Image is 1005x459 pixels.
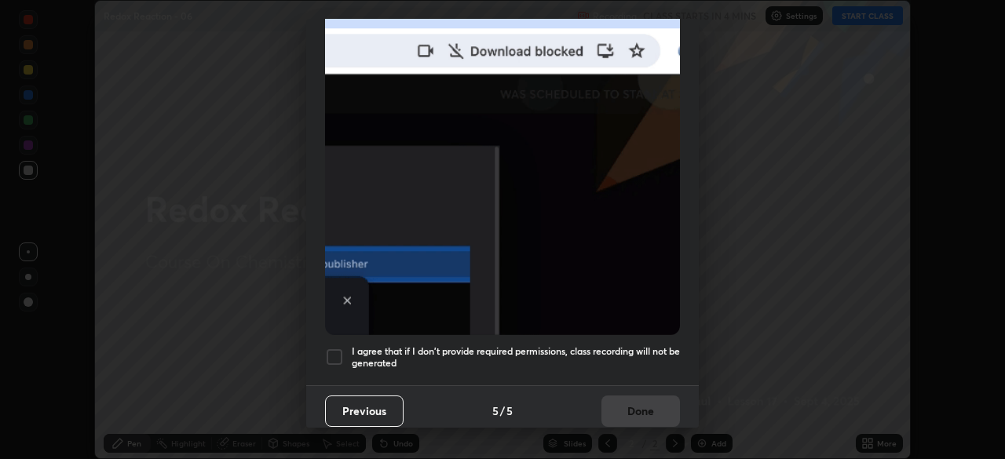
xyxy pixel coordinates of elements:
[492,403,499,419] h4: 5
[500,403,505,419] h4: /
[325,395,404,427] button: Previous
[506,403,513,419] h4: 5
[352,345,680,370] h5: I agree that if I don't provide required permissions, class recording will not be generated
